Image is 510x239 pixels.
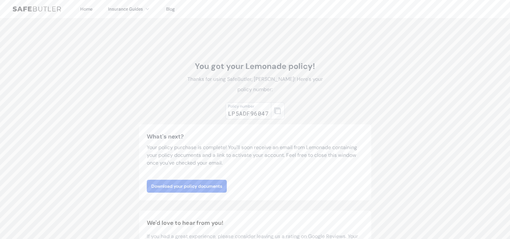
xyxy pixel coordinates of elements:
a: Blog [166,6,175,12]
div: Policy number [228,104,269,109]
button: Insurance Guides [108,5,151,13]
h3: What's next? [147,132,364,141]
div: LP5ADF96047 [228,109,269,118]
img: SafeButler Text Logo [13,6,61,12]
p: Thanks for using SafeButler, [PERSON_NAME]! Here's your policy number: [183,74,327,95]
a: Download your policy documents [147,180,227,193]
a: Home [80,6,93,12]
p: Your policy purchase is complete! You'll soon receive an email from Lemonade containing your poli... [147,144,364,167]
h1: You got your Lemonade policy! [183,61,327,72]
h2: We'd love to hear from you! [147,218,364,227]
